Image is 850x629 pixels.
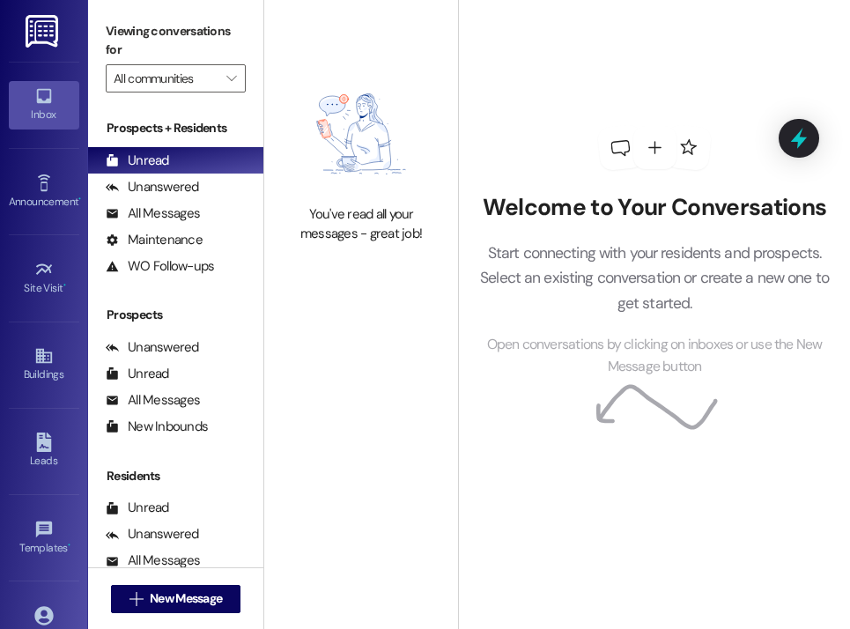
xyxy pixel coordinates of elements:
[226,71,236,85] i: 
[78,193,81,205] span: •
[284,71,439,197] img: empty-state
[106,418,208,436] div: New Inbounds
[284,205,439,243] div: You've read all your messages - great job!
[106,365,169,383] div: Unread
[114,64,218,92] input: All communities
[111,585,241,613] button: New Message
[26,15,62,48] img: ResiDesk Logo
[9,81,79,129] a: Inbox
[9,427,79,475] a: Leads
[88,119,263,137] div: Prospects + Residents
[106,231,203,249] div: Maintenance
[471,334,838,377] span: Open conversations by clicking on inboxes or use the New Message button
[9,341,79,388] a: Buildings
[106,525,199,544] div: Unanswered
[471,240,838,315] p: Start connecting with your residents and prospects. Select an existing conversation or create a n...
[88,467,263,485] div: Residents
[106,178,199,196] div: Unanswered
[106,18,246,64] label: Viewing conversations for
[106,152,169,170] div: Unread
[9,514,79,562] a: Templates •
[9,255,79,302] a: Site Visit •
[88,306,263,324] div: Prospects
[106,551,200,570] div: All Messages
[106,338,199,357] div: Unanswered
[106,204,200,223] div: All Messages
[471,194,838,222] h2: Welcome to Your Conversations
[129,592,143,606] i: 
[63,279,66,292] span: •
[106,499,169,517] div: Unread
[106,391,200,410] div: All Messages
[68,539,70,551] span: •
[150,589,222,608] span: New Message
[106,257,214,276] div: WO Follow-ups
